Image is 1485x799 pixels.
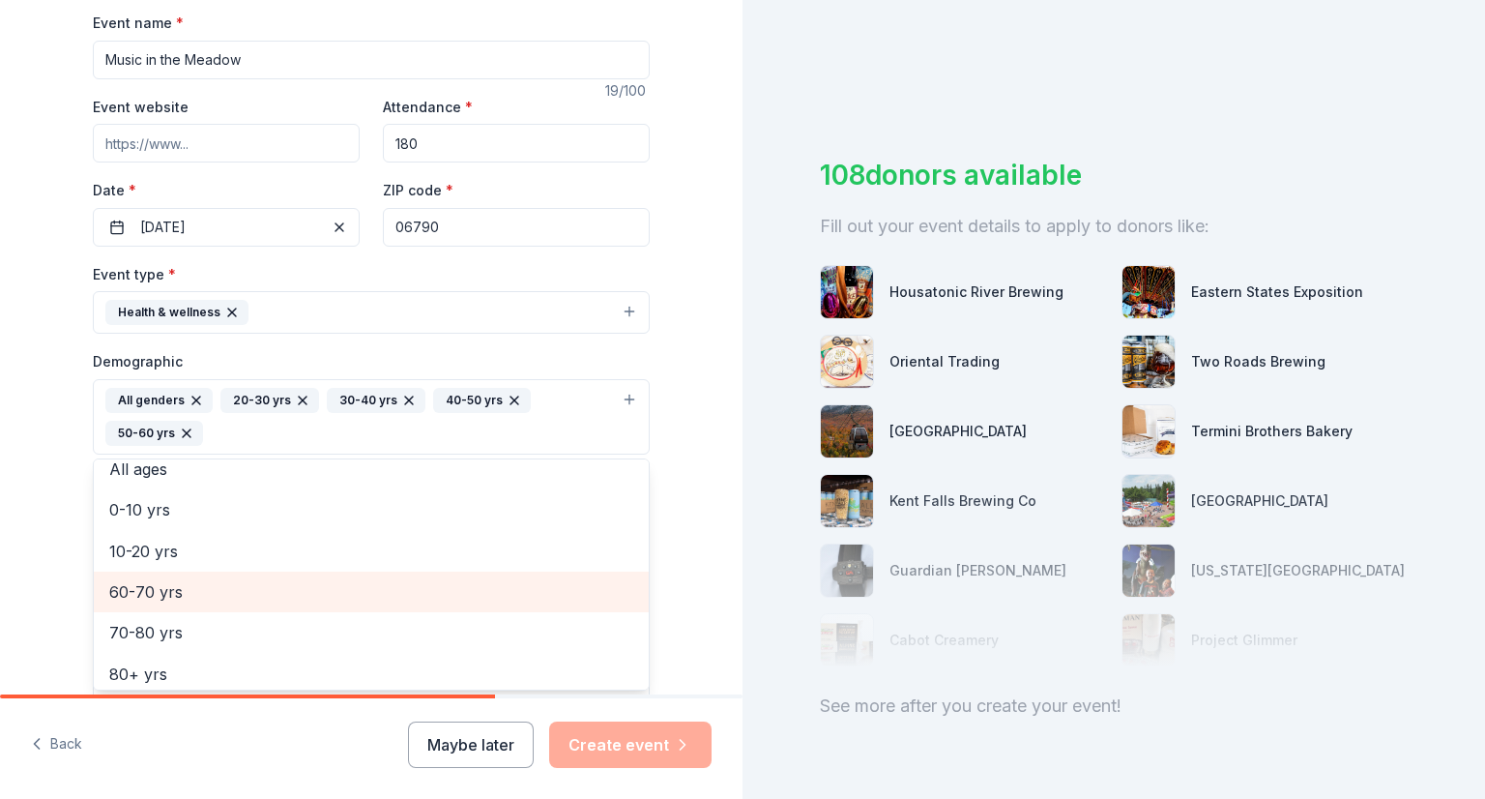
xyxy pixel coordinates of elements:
span: 80+ yrs [109,662,633,687]
div: All genders [105,388,213,413]
button: All genders20-30 yrs30-40 yrs40-50 yrs50-60 yrs [93,379,650,455]
span: 70-80 yrs [109,620,633,645]
div: All genders20-30 yrs30-40 yrs40-50 yrs50-60 yrs [93,459,650,691]
div: 30-40 yrs [327,388,425,413]
span: 10-20 yrs [109,539,633,564]
div: 40-50 yrs [433,388,531,413]
span: 60-70 yrs [109,579,633,605]
span: All ages [109,457,633,482]
div: 20-30 yrs [220,388,319,413]
div: 50-60 yrs [105,421,203,446]
span: 0-10 yrs [109,497,633,522]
